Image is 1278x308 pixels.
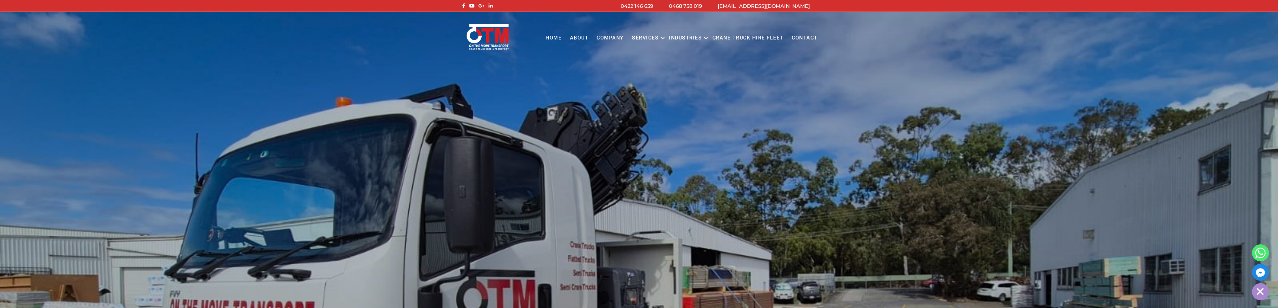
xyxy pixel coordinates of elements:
a: Whatsapp [1252,244,1269,261]
a: COMPANY [592,29,628,47]
a: Facebook_Messenger [1252,264,1269,281]
a: Services [628,29,663,47]
a: Contact [788,29,822,47]
a: 0468 758 019 [669,3,702,9]
a: Crane Truck Hire Fleet [708,29,787,47]
a: [EMAIL_ADDRESS][DOMAIN_NAME] [718,3,810,9]
a: Industries [665,29,706,47]
a: About [566,29,592,47]
a: 0422 146 659 [621,3,653,9]
a: Home [541,29,566,47]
